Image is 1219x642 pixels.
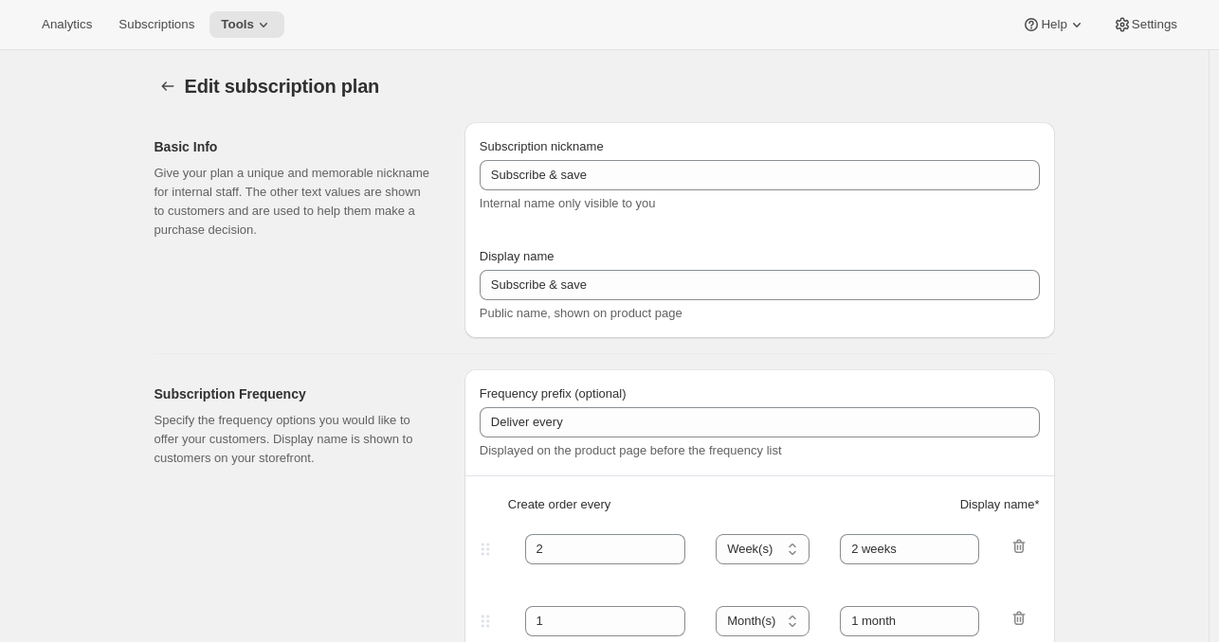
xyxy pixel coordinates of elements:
[1101,11,1189,38] button: Settings
[840,606,979,636] input: 1 month
[118,17,194,32] span: Subscriptions
[480,249,555,263] span: Display name
[221,17,254,32] span: Tools
[1132,17,1177,32] span: Settings
[42,17,92,32] span: Analytics
[480,306,682,320] span: Public name, shown on product page
[155,164,434,240] p: Give your plan a unique and memorable nickname for internal staff. The other text values are show...
[480,196,656,210] span: Internal name only visible to you
[155,411,434,468] p: Specify the frequency options you would like to offer your customers. Display name is shown to cu...
[30,11,103,38] button: Analytics
[480,443,782,457] span: Displayed on the product page before the frequency list
[107,11,206,38] button: Subscriptions
[185,76,380,97] span: Edit subscription plan
[155,384,434,403] h2: Subscription Frequency
[480,270,1040,300] input: Subscribe & Save
[1041,17,1066,32] span: Help
[480,407,1040,437] input: Deliver every
[480,139,604,153] span: Subscription nickname
[508,495,610,514] span: Create order every
[209,11,284,38] button: Tools
[155,73,181,99] button: Subscription plans
[1010,11,1097,38] button: Help
[155,137,434,156] h2: Basic Info
[480,160,1040,190] input: Subscribe & Save
[480,386,627,401] span: Frequency prefix (optional)
[840,534,979,564] input: 1 month
[960,495,1040,514] span: Display name *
